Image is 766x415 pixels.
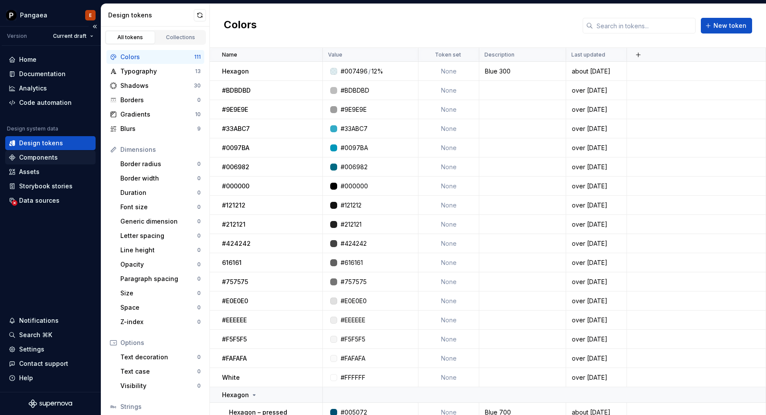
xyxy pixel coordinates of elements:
[117,272,204,286] a: Paragraph spacing0
[222,144,249,152] p: #0097BA
[5,151,96,164] a: Components
[567,220,626,229] div: over [DATE]
[7,125,58,132] div: Design system data
[567,354,626,363] div: over [DATE]
[120,203,197,211] div: Font size
[106,64,204,78] a: Typography13
[89,12,92,19] div: E
[5,165,96,179] a: Assets
[120,188,197,197] div: Duration
[567,163,626,171] div: over [DATE]
[5,357,96,371] button: Contact support
[197,232,201,239] div: 0
[108,11,194,20] div: Design tokens
[19,70,66,78] div: Documentation
[120,303,197,312] div: Space
[5,179,96,193] a: Storybook stories
[5,67,96,81] a: Documentation
[341,86,369,95] div: #BDBDBD
[418,253,479,272] td: None
[222,182,249,191] p: #000000
[222,163,249,171] p: #006982
[19,374,33,382] div: Help
[341,144,368,152] div: #0097BA
[222,51,237,58] p: Name
[6,10,17,20] img: 446cae62-3891-4412-afa7-321a93fc498b.png
[117,200,204,214] a: Font size0
[567,201,626,210] div: over [DATE]
[222,220,245,229] p: #212121
[19,182,73,191] div: Storybook stories
[418,291,479,311] td: None
[197,290,201,297] div: 0
[117,229,204,243] a: Letter spacing0
[418,368,479,387] td: None
[197,368,201,375] div: 0
[222,105,248,114] p: #9E9E9E
[29,399,72,408] svg: Supernova Logo
[5,81,96,95] a: Analytics
[222,278,248,286] p: #757575
[341,105,367,114] div: #9E9E9E
[120,289,197,298] div: Size
[567,86,626,95] div: over [DATE]
[117,315,204,329] a: Z-index0
[222,335,247,344] p: #F5F5F5
[197,97,201,104] div: 0
[120,217,197,226] div: Generic dimension
[341,316,365,325] div: #EEEEEE
[5,96,96,110] a: Code automation
[197,304,201,311] div: 0
[222,67,249,76] p: Hexagon
[222,124,250,133] p: #33ABC7
[341,182,368,191] div: #000000
[341,67,368,76] div: #007496
[222,354,247,363] p: #FAFAFA
[106,122,204,136] a: Blurs9
[341,163,368,171] div: #006982
[222,316,247,325] p: #EEEEEE
[19,316,59,325] div: Notifications
[120,124,197,133] div: Blurs
[197,161,201,167] div: 0
[117,301,204,315] a: Space0
[567,335,626,344] div: over [DATE]
[120,402,201,411] div: Strings
[194,54,201,60] div: 111
[593,18,696,33] input: Search in tokens...
[19,359,68,368] div: Contact support
[20,11,47,20] div: Pangaea
[567,144,626,152] div: over [DATE]
[222,201,245,210] p: #121212
[19,153,58,162] div: Components
[197,125,201,132] div: 9
[197,354,201,361] div: 0
[418,311,479,330] td: None
[120,53,194,61] div: Colors
[120,318,197,326] div: Z-index
[222,239,251,248] p: #424242
[222,86,251,95] p: #BDBDBD
[89,20,101,33] button: Collapse sidebar
[7,33,27,40] div: Version
[567,182,626,191] div: over [DATE]
[5,328,96,342] button: Search ⌘K
[713,21,746,30] span: New token
[222,258,242,267] p: 616161
[19,167,40,176] div: Assets
[117,365,204,378] a: Text case0
[222,297,248,305] p: #E0E0E0
[117,243,204,257] a: Line height0
[418,81,479,100] td: None
[222,391,249,399] p: Hexagon
[418,157,479,177] td: None
[418,234,479,253] td: None
[19,55,36,64] div: Home
[567,278,626,286] div: over [DATE]
[53,33,86,40] span: Current draft
[106,107,204,121] a: Gradients10
[120,160,197,168] div: Border radius
[120,96,197,104] div: Borders
[341,354,365,363] div: #FAFAFA
[120,231,197,240] div: Letter spacing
